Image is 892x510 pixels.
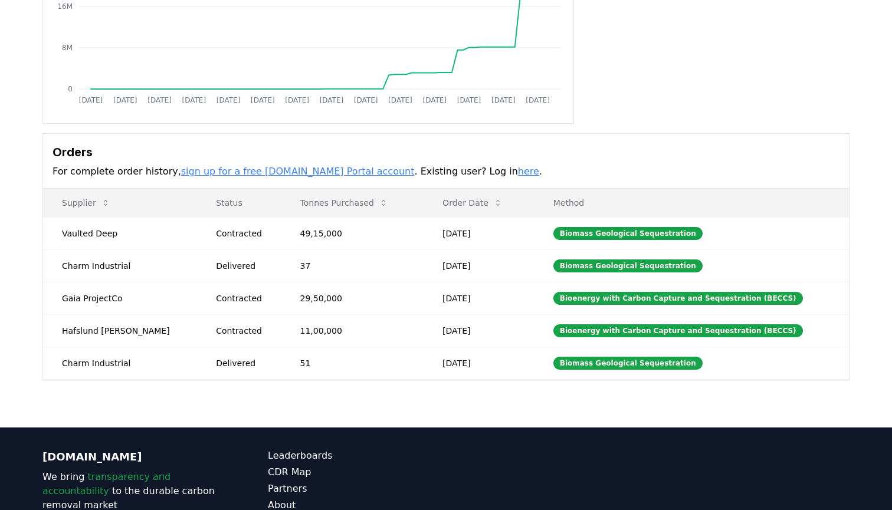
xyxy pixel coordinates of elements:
[424,249,534,282] td: [DATE]
[320,96,344,104] tspan: [DATE]
[457,96,481,104] tspan: [DATE]
[181,166,415,177] a: sign up for a free [DOMAIN_NAME] Portal account
[291,191,398,215] button: Tonnes Purchased
[268,449,446,463] a: Leaderboards
[544,197,839,209] p: Method
[42,449,221,465] p: [DOMAIN_NAME]
[182,96,206,104] tspan: [DATE]
[147,96,172,104] tspan: [DATE]
[68,85,73,93] tspan: 0
[43,249,197,282] td: Charm Industrial
[553,227,703,240] div: Biomass Geological Sequestration
[217,96,241,104] tspan: [DATE]
[388,96,412,104] tspan: [DATE]
[553,324,803,337] div: Bioenergy with Carbon Capture and Sequestration (BECCS)
[79,96,103,104] tspan: [DATE]
[518,166,539,177] a: here
[53,164,839,179] p: For complete order history, . Existing user? Log in .
[433,191,512,215] button: Order Date
[553,357,703,370] div: Biomass Geological Sequestration
[285,96,309,104] tspan: [DATE]
[424,282,534,314] td: [DATE]
[216,325,271,337] div: Contracted
[251,96,275,104] tspan: [DATE]
[62,44,73,52] tspan: 8M
[281,282,424,314] td: 29,50,000
[553,292,803,305] div: Bioenergy with Carbon Capture and Sequestration (BECCS)
[281,314,424,347] td: 11,00,000
[422,96,447,104] tspan: [DATE]
[216,228,271,239] div: Contracted
[281,347,424,379] td: 51
[216,292,271,304] div: Contracted
[43,347,197,379] td: Charm Industrial
[53,191,120,215] button: Supplier
[424,314,534,347] td: [DATE]
[43,314,197,347] td: Hafslund [PERSON_NAME]
[43,282,197,314] td: Gaia ProjectCo
[57,2,73,11] tspan: 16M
[491,96,516,104] tspan: [DATE]
[268,482,446,496] a: Partners
[553,259,703,272] div: Biomass Geological Sequestration
[53,143,839,161] h3: Orders
[281,217,424,249] td: 49,15,000
[354,96,378,104] tspan: [DATE]
[268,465,446,479] a: CDR Map
[43,217,197,249] td: Vaulted Deep
[424,217,534,249] td: [DATE]
[281,249,424,282] td: 37
[424,347,534,379] td: [DATE]
[113,96,137,104] tspan: [DATE]
[42,471,170,496] span: transparency and accountability
[206,197,271,209] p: Status
[216,357,271,369] div: Delivered
[216,260,271,272] div: Delivered
[526,96,550,104] tspan: [DATE]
